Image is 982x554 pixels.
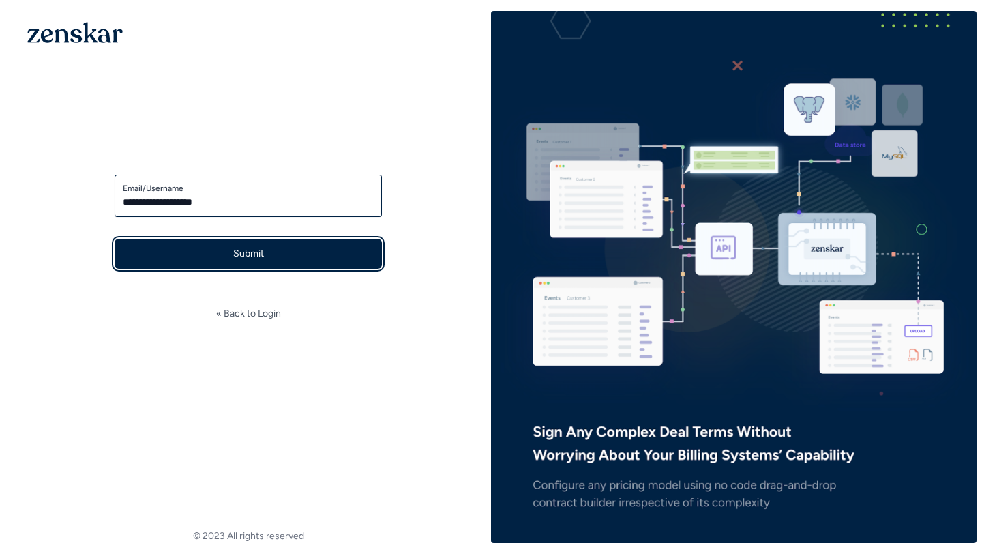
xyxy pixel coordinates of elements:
label: Email/Username [123,183,374,194]
img: 1OGAJ2xQqyY4LXKgY66KYq0eOWRCkrZdAb3gUhuVAqdWPZE9SRJmCz+oDMSn4zDLXe31Ii730ItAGKgCKgCCgCikA4Av8PJUP... [27,22,123,43]
a: « Back to Login [216,307,281,321]
footer: © 2023 All rights reserved [5,529,491,543]
button: Submit [115,239,382,269]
